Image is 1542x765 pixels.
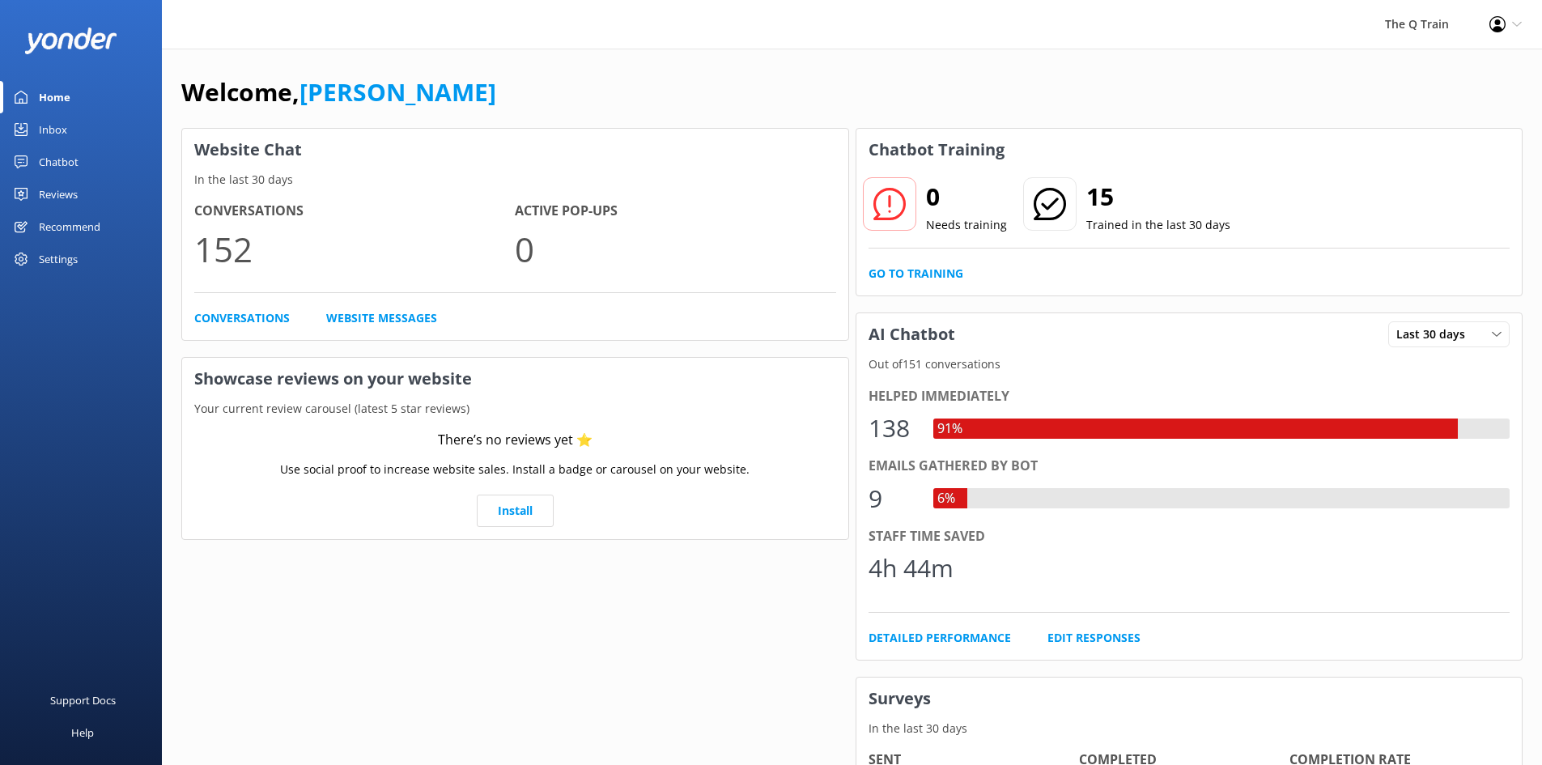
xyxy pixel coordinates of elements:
[477,495,554,527] a: Install
[182,400,848,418] p: Your current review carousel (latest 5 star reviews)
[856,678,1523,720] h3: Surveys
[856,129,1017,171] h3: Chatbot Training
[856,355,1523,373] p: Out of 151 conversations
[869,409,917,448] div: 138
[933,419,966,440] div: 91%
[1396,325,1475,343] span: Last 30 days
[181,73,496,112] h1: Welcome,
[39,146,79,178] div: Chatbot
[926,177,1007,216] h2: 0
[299,75,496,108] a: [PERSON_NAME]
[194,222,515,276] p: 152
[24,28,117,54] img: yonder-white-logo.png
[71,716,94,749] div: Help
[869,479,917,518] div: 9
[515,201,835,222] h4: Active Pop-ups
[182,129,848,171] h3: Website Chat
[1047,629,1141,647] a: Edit Responses
[869,629,1011,647] a: Detailed Performance
[39,113,67,146] div: Inbox
[438,430,593,451] div: There’s no reviews yet ⭐
[280,461,750,478] p: Use social proof to increase website sales. Install a badge or carousel on your website.
[39,210,100,243] div: Recommend
[515,222,835,276] p: 0
[39,178,78,210] div: Reviews
[926,216,1007,234] p: Needs training
[933,488,959,509] div: 6%
[869,386,1510,407] div: Helped immediately
[39,81,70,113] div: Home
[182,358,848,400] h3: Showcase reviews on your website
[50,684,116,716] div: Support Docs
[869,549,954,588] div: 4h 44m
[194,201,515,222] h4: Conversations
[39,243,78,275] div: Settings
[194,309,290,327] a: Conversations
[1086,177,1230,216] h2: 15
[856,720,1523,737] p: In the last 30 days
[182,171,848,189] p: In the last 30 days
[869,526,1510,547] div: Staff time saved
[869,456,1510,477] div: Emails gathered by bot
[869,265,963,283] a: Go to Training
[326,309,437,327] a: Website Messages
[1086,216,1230,234] p: Trained in the last 30 days
[856,313,967,355] h3: AI Chatbot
